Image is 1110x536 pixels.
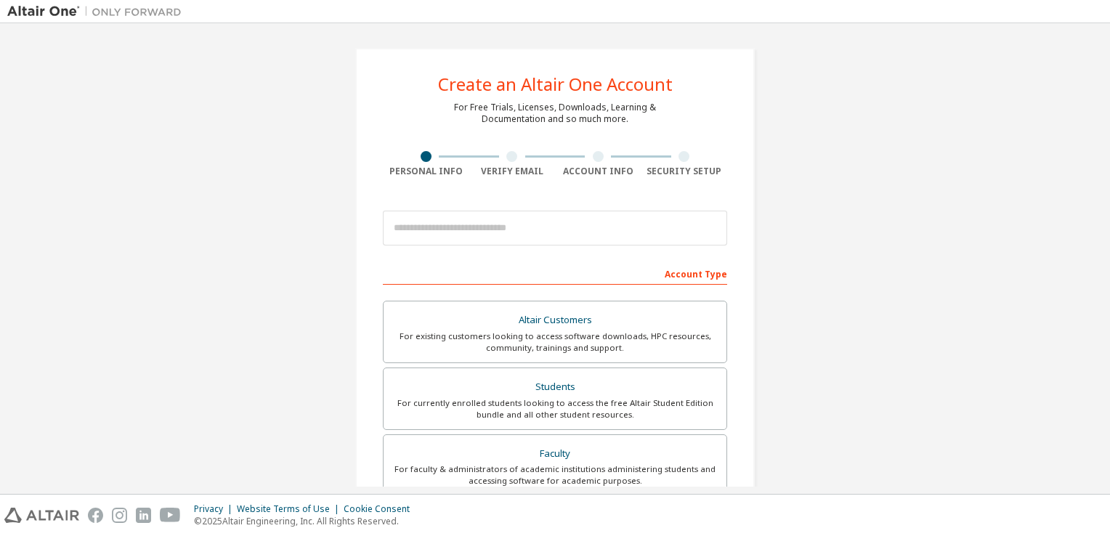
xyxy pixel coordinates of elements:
[392,377,718,397] div: Students
[438,76,673,93] div: Create an Altair One Account
[194,515,418,527] p: © 2025 Altair Engineering, Inc. All Rights Reserved.
[88,508,103,523] img: facebook.svg
[237,503,344,515] div: Website Terms of Use
[136,508,151,523] img: linkedin.svg
[469,166,556,177] div: Verify Email
[392,310,718,330] div: Altair Customers
[392,444,718,464] div: Faculty
[112,508,127,523] img: instagram.svg
[344,503,418,515] div: Cookie Consent
[392,330,718,354] div: For existing customers looking to access software downloads, HPC resources, community, trainings ...
[641,166,728,177] div: Security Setup
[7,4,189,19] img: Altair One
[555,166,641,177] div: Account Info
[4,508,79,523] img: altair_logo.svg
[383,166,469,177] div: Personal Info
[454,102,656,125] div: For Free Trials, Licenses, Downloads, Learning & Documentation and so much more.
[383,261,727,285] div: Account Type
[160,508,181,523] img: youtube.svg
[392,463,718,487] div: For faculty & administrators of academic institutions administering students and accessing softwa...
[392,397,718,421] div: For currently enrolled students looking to access the free Altair Student Edition bundle and all ...
[194,503,237,515] div: Privacy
